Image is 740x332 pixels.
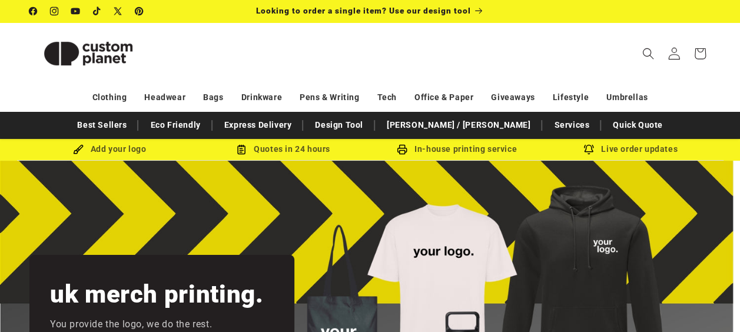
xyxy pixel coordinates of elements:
a: Eco Friendly [144,115,206,135]
a: Custom Planet [25,22,152,84]
a: Pens & Writing [300,87,359,108]
img: In-house printing [397,144,407,155]
div: In-house printing service [370,142,544,157]
iframe: Chat Widget [543,205,740,332]
img: Order Updates Icon [236,144,247,155]
a: Services [548,115,595,135]
a: Drinkware [241,87,282,108]
img: Custom Planet [29,27,147,80]
a: Quick Quote [607,115,669,135]
a: Best Sellers [71,115,132,135]
a: Tech [377,87,396,108]
a: Office & Paper [414,87,473,108]
a: Clothing [92,87,127,108]
div: Live order updates [544,142,718,157]
img: Order updates [583,144,594,155]
img: Brush Icon [73,144,84,155]
a: Express Delivery [218,115,298,135]
div: Quotes in 24 hours [197,142,370,157]
a: Lifestyle [553,87,589,108]
a: Giveaways [491,87,535,108]
span: Looking to order a single item? Use our design tool [255,6,470,15]
a: Umbrellas [606,87,648,108]
h2: uk merch printing. [50,278,263,310]
a: [PERSON_NAME] / [PERSON_NAME] [381,115,536,135]
summary: Search [635,41,661,67]
a: Headwear [144,87,185,108]
a: Bags [203,87,223,108]
a: Design Tool [309,115,369,135]
div: Add your logo [23,142,197,157]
